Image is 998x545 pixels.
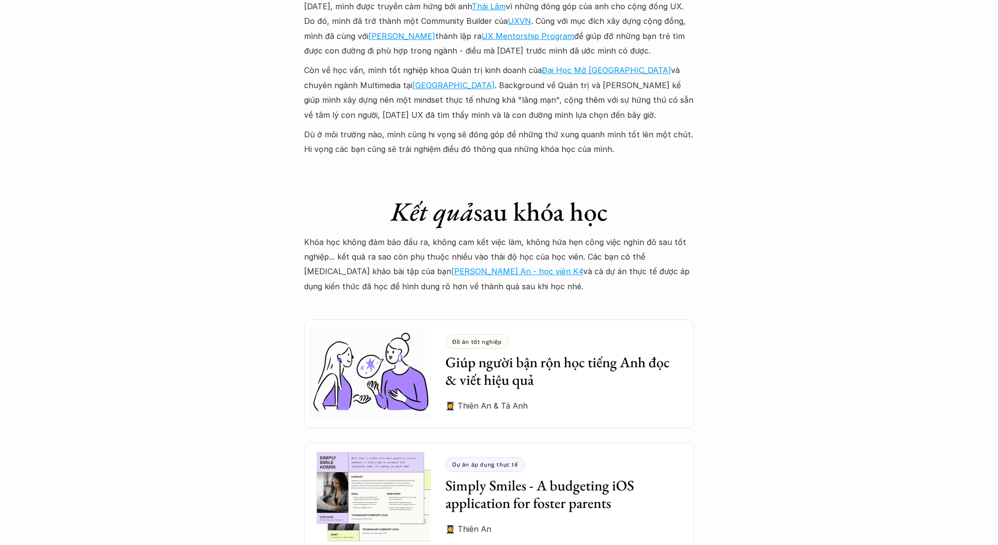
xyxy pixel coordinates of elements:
p: Dự án áp dụng thực tế [452,461,518,468]
p: 👩‍🎓 Thiên An [445,522,679,536]
p: Khóa học không đảm bảo đầu ra, không cam kết việc làm, không hứa hẹn công việc nghìn đô sau tốt n... [304,235,694,294]
a: Đại Học Mở [GEOGRAPHIC_DATA] [542,65,671,75]
a: [PERSON_NAME] An - học viên K4 [451,266,583,276]
p: Đồ án tốt nghiệp [452,338,502,345]
a: UX Mentorship Program [481,31,574,41]
h3: Giúp người bận rộn học tiếng Anh đọc & viết hiệu quả [445,354,679,389]
p: 👩‍🎓 Thiên An & Tá Anh [445,398,679,413]
a: [GEOGRAPHIC_DATA] [412,80,495,90]
h1: sau khóa học [304,196,694,227]
p: Dù ở môi trường nào, mình cũng hi vọng sẽ đóng góp để những thứ xung quanh mình tốt lên một chút.... [304,127,694,157]
a: UXVN [508,16,531,26]
em: Kết quả [391,194,474,228]
a: Thái Lâm [472,1,506,11]
p: Còn về học vấn, mình tốt nghiệp khoa Quản trị kinh doanh của và chuyên ngành Multimedia tại . Bac... [304,63,694,122]
a: [PERSON_NAME] [368,31,435,41]
h3: Simply Smiles - A budgeting iOS application for foster parents [445,477,679,512]
a: Đồ án tốt nghiệpGiúp người bận rộn học tiếng Anh đọc & viết hiệu quả👩‍🎓 Thiên An & Tá Anh [304,319,694,428]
